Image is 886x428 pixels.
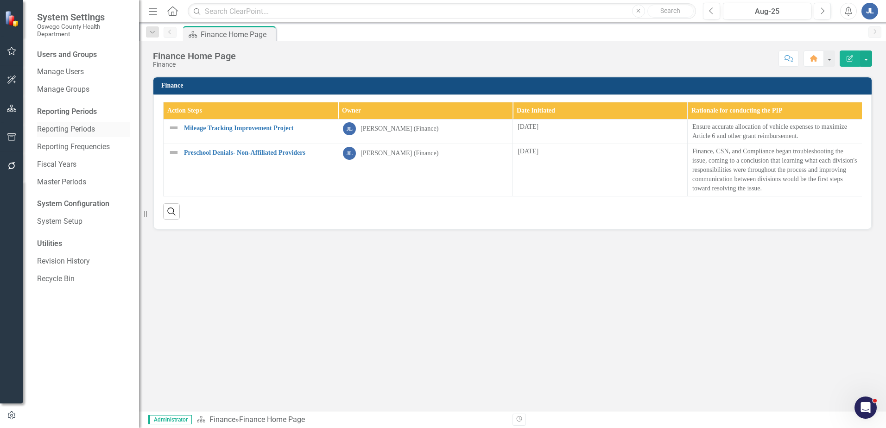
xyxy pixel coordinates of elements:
div: Aug-25 [726,6,808,17]
div: Finance Home Page [153,51,236,61]
div: JL [343,147,356,160]
td: Double-Click to Edit [338,144,513,196]
div: Reporting Periods [37,107,130,117]
a: Fiscal Years [37,159,130,170]
a: Revision History [37,256,130,267]
a: Master Periods [37,177,130,188]
img: Not Defined [168,147,179,158]
span: [DATE] [518,148,538,155]
div: » [196,415,506,425]
div: [PERSON_NAME] (Finance) [361,124,438,133]
div: Finance Home Page [201,29,273,40]
a: Recycle Bin [37,274,130,284]
small: Oswego County Health Department [37,23,130,38]
td: Double-Click to Edit [513,120,688,144]
td: Double-Click to Edit Right Click for Context Menu [164,120,338,144]
a: Reporting Frequencies [37,142,130,152]
span: System Settings [37,12,130,23]
span: Administrator [148,415,192,424]
a: System Setup [37,216,130,227]
div: Finance [153,61,236,68]
iframe: Intercom live chat [854,397,877,419]
button: Aug-25 [723,3,811,19]
div: JL [343,122,356,135]
span: [DATE] [518,123,538,130]
div: Finance Home Page [239,415,305,424]
td: Double-Click to Edit [688,144,862,196]
button: Search [647,5,694,18]
a: Manage Groups [37,84,130,95]
a: Manage Users [37,67,130,77]
div: Utilities [37,239,130,249]
p: Ensure accurate allocation of vehicle expenses to maximize Article 6 and other grant reimbursement. [692,122,857,141]
a: Finance [209,415,235,424]
div: [PERSON_NAME] (Finance) [361,149,438,158]
h3: Finance [161,82,867,89]
input: Search ClearPoint... [188,3,696,19]
button: JL [861,3,878,19]
td: Double-Click to Edit [688,120,862,144]
div: System Configuration [37,199,130,209]
td: Double-Click to Edit [513,144,688,196]
img: Not Defined [168,122,179,133]
img: ClearPoint Strategy [5,10,21,26]
a: Preschool Denials- Non-Affiliated Providers [184,149,333,156]
a: Mileage Tracking Improvement Project [184,125,333,132]
div: Users and Groups [37,50,130,60]
a: Reporting Periods [37,124,130,135]
p: Finance, CSN, and Compliance began troubleshooting the issue, coming to a conclusion that learnin... [692,147,857,193]
span: Search [660,7,680,14]
td: Double-Click to Edit [338,120,513,144]
td: Double-Click to Edit Right Click for Context Menu [164,144,338,196]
